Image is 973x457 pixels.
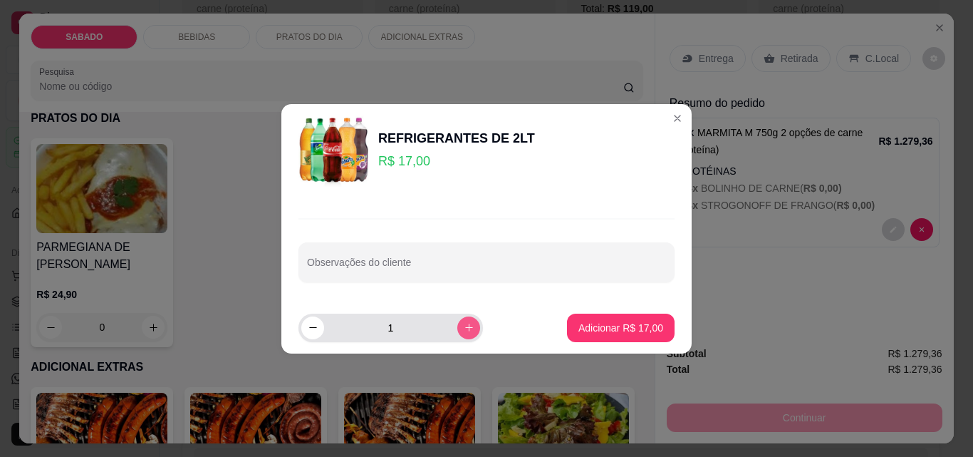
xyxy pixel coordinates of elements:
[378,128,535,148] div: REFRIGERANTES DE 2LT
[378,151,535,171] p: R$ 17,00
[301,317,324,339] button: decrease-product-quantity
[307,261,666,275] input: Observações do cliente
[578,321,663,335] p: Adicionar R$ 17,00
[666,107,689,130] button: Close
[567,314,675,342] button: Adicionar R$ 17,00
[457,317,480,339] button: increase-product-quantity
[298,115,370,187] img: product-image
